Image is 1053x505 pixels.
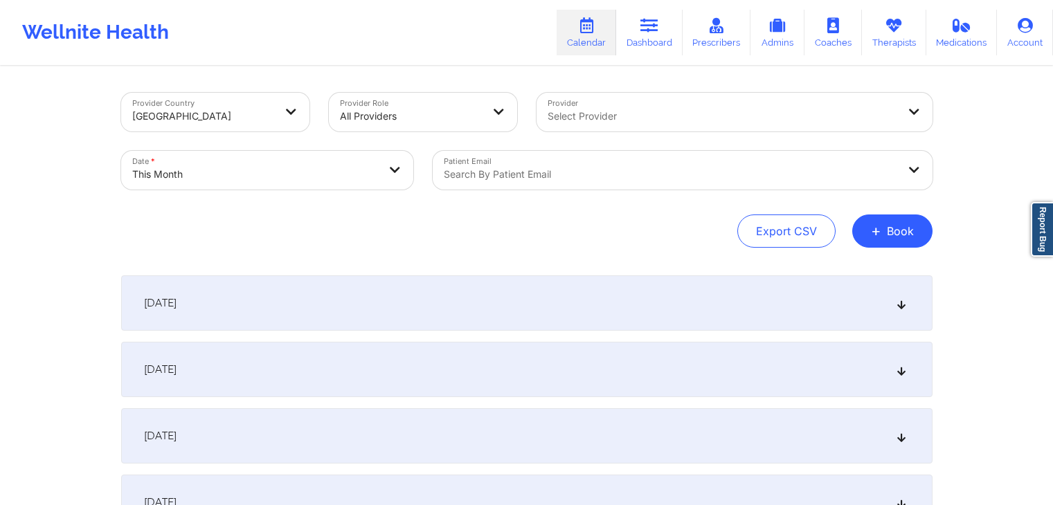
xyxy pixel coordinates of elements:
[862,10,926,55] a: Therapists
[557,10,616,55] a: Calendar
[926,10,998,55] a: Medications
[144,429,177,443] span: [DATE]
[871,227,881,235] span: +
[340,101,483,131] div: All Providers
[997,10,1053,55] a: Account
[804,10,862,55] a: Coaches
[144,362,177,376] span: [DATE]
[132,159,379,190] div: This Month
[1031,202,1053,257] a: Report Bug
[737,214,836,248] button: Export CSV
[683,10,751,55] a: Prescribers
[616,10,683,55] a: Dashboard
[144,296,177,310] span: [DATE]
[852,214,933,248] button: +Book
[132,101,275,131] div: [GEOGRAPHIC_DATA]
[750,10,804,55] a: Admins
